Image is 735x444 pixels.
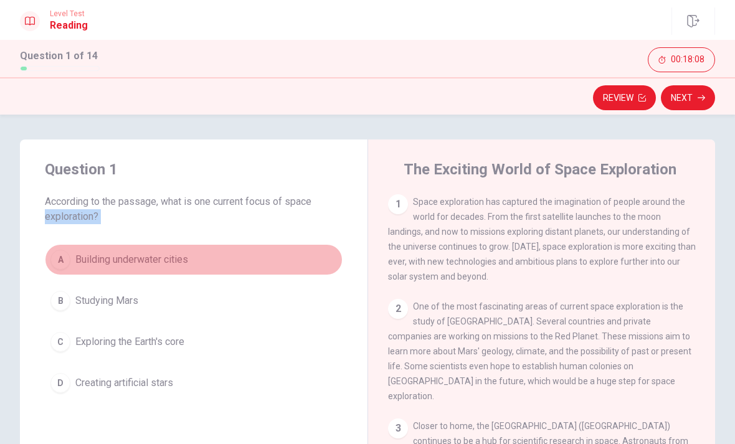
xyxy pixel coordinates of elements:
[75,293,138,308] span: Studying Mars
[661,85,715,110] button: Next
[45,159,343,179] h4: Question 1
[404,159,676,179] h4: The Exciting World of Space Exploration
[45,367,343,399] button: DCreating artificial stars
[388,301,691,401] span: One of the most fascinating areas of current space exploration is the study of [GEOGRAPHIC_DATA]....
[50,291,70,311] div: B
[648,47,715,72] button: 00:18:08
[50,373,70,393] div: D
[388,418,408,438] div: 3
[388,197,696,281] span: Space exploration has captured the imagination of people around the world for decades. From the f...
[20,49,100,64] h1: Question 1 of 14
[50,18,88,33] h1: Reading
[671,55,704,65] span: 00:18:08
[50,250,70,270] div: A
[50,9,88,18] span: Level Test
[593,85,656,110] button: Review
[388,299,408,319] div: 2
[45,194,343,224] span: According to the passage, what is one current focus of space exploration?
[75,376,173,390] span: Creating artificial stars
[75,252,188,267] span: Building underwater cities
[45,285,343,316] button: BStudying Mars
[75,334,184,349] span: Exploring the Earth's core
[45,326,343,357] button: CExploring the Earth's core
[50,332,70,352] div: C
[388,194,408,214] div: 1
[45,244,343,275] button: ABuilding underwater cities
